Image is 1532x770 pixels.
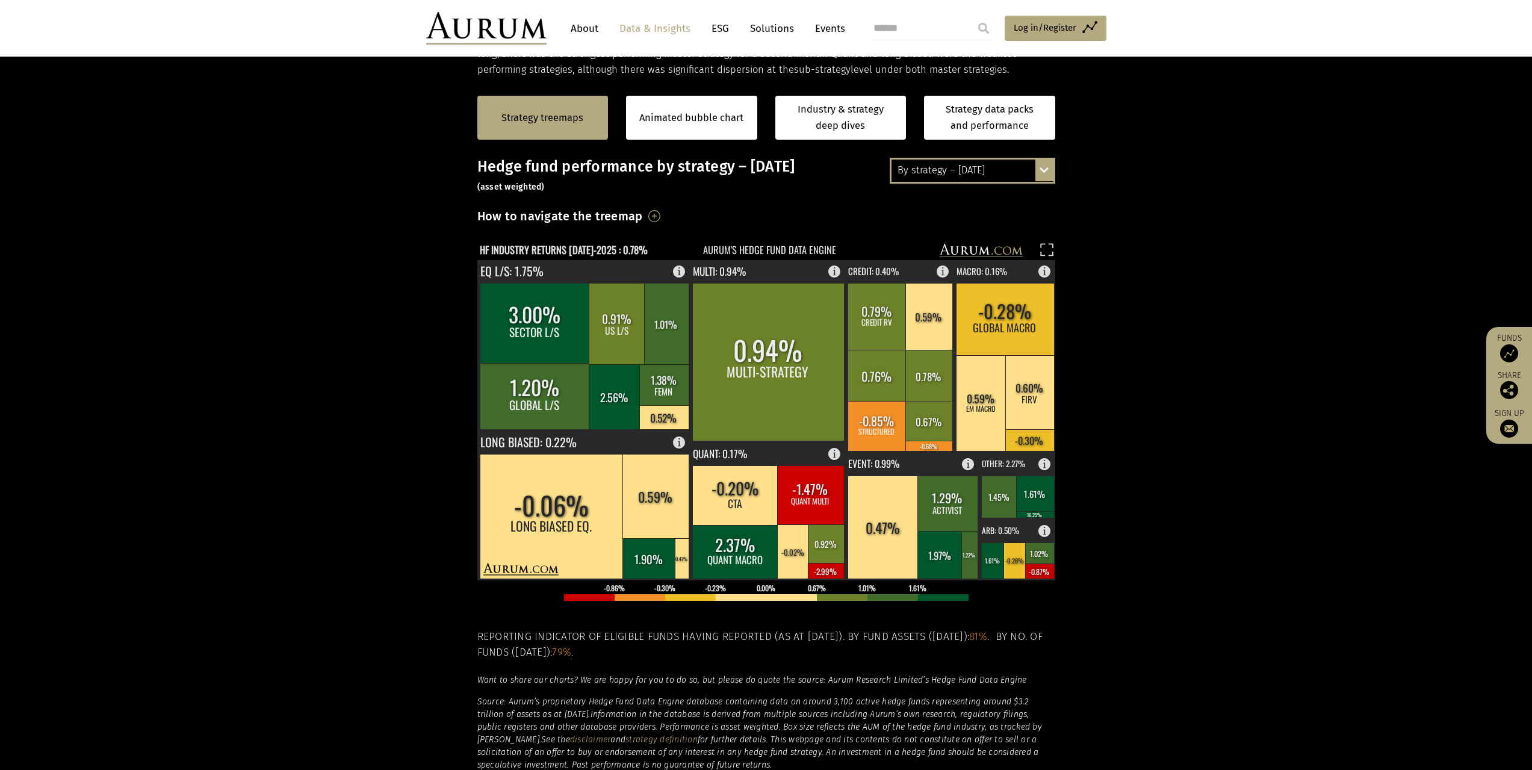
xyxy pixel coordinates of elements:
[477,182,545,192] small: (asset weighted)
[794,64,851,75] span: sub-strategy
[809,17,845,40] a: Events
[892,160,1053,181] div: By strategy – [DATE]
[426,12,547,45] img: Aurum
[570,734,611,745] a: disclaimer
[565,17,604,40] a: About
[1500,420,1518,438] img: Sign up to our newsletter
[541,734,570,745] em: See the
[775,96,907,140] a: Industry & strategy deep dives
[477,675,1027,685] em: Want to share our charts? We are happy for you to do so, but please do quote the source: Aurum Re...
[744,17,800,40] a: Solutions
[1500,344,1518,362] img: Access Funds
[1500,381,1518,399] img: Share this post
[924,96,1055,140] a: Strategy data packs and performance
[477,158,1055,194] h3: Hedge fund performance by strategy – [DATE]
[477,709,1042,745] em: Information in the database is derived from multiple sources including Aurum’s own research, regu...
[1005,16,1106,41] a: Log in/Register
[1492,371,1526,399] div: Share
[969,630,987,643] span: 81%
[639,110,743,126] a: Animated bubble chart
[625,734,698,745] a: strategy definition
[610,734,625,745] em: and
[477,206,643,226] h3: How to navigate the treemap
[972,16,996,40] input: Submit
[706,17,735,40] a: ESG
[613,17,696,40] a: Data & Insights
[477,697,1029,719] em: Source: Aurum’s proprietary Hedge Fund Data Engine database containing data on around 3,100 activ...
[477,734,1039,770] em: for further details. This webpage and its contents do not constitute an offer to sell or a solici...
[477,629,1055,661] h5: Reporting indicator of eligible funds having reported (as at [DATE]). By fund assets ([DATE]): . ...
[1492,408,1526,438] a: Sign up
[1492,333,1526,362] a: Funds
[1014,20,1076,35] span: Log in/Register
[501,110,583,126] a: Strategy treemaps
[552,646,571,659] span: 79%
